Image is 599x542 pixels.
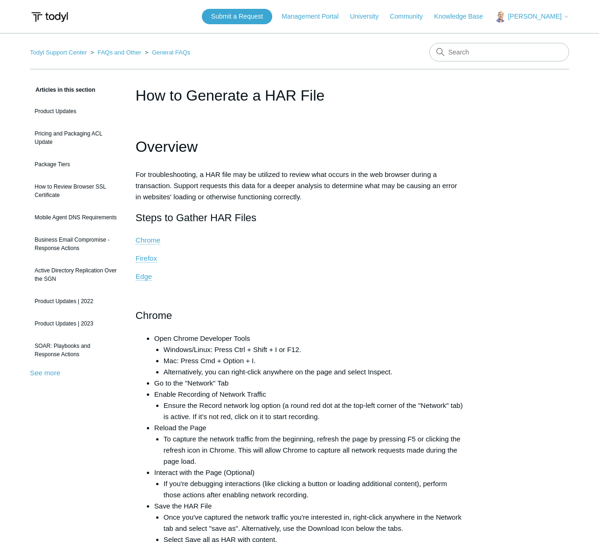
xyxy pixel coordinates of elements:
a: Mobile Agent DNS Requirements [30,209,122,226]
a: Active Directory Replication Over the SGN [30,262,122,288]
li: Alternatively, you can right-click anywhere on the page and select Inspect. [164,366,463,378]
li: Mac: Press Cmd + Option + I. [164,355,463,366]
li: Once you've captured the network traffic you're interested in, right-click anywhere in the Networ... [164,512,463,534]
a: Product Updates [30,102,122,120]
li: Windows/Linux: Press Ctrl + Shift + I or F12. [164,344,463,355]
li: Open Chrome Developer Tools [154,333,463,378]
a: Knowledge Base [434,12,492,21]
button: [PERSON_NAME] [495,11,569,23]
li: Enable Recording of Network Traffic [154,389,463,422]
a: See more [30,369,60,377]
a: Product Updates | 2022 [30,292,122,310]
li: Ensure the Record network log option (a round red dot at the top-left corner of the "Network" tab... [164,400,463,422]
span: [PERSON_NAME] [508,13,562,20]
a: FAQs and Other [97,49,141,56]
a: Community [390,12,432,21]
li: If you're debugging interactions (like clicking a button or loading additional content), perform ... [164,478,463,501]
a: Management Portal [282,12,348,21]
a: Product Updates | 2023 [30,315,122,332]
li: Reload the Page [154,422,463,467]
span: Articles in this section [30,87,95,93]
h2: Steps to Gather HAR Files [136,210,463,226]
a: SOAR: Playbooks and Response Actions [30,337,122,363]
h1: Overview [136,135,463,159]
h1: How to Generate a HAR File [136,84,463,107]
li: To capture the network traffic from the beginning, refresh the page by pressing F5 or clicking th... [164,434,463,467]
li: FAQs and Other [89,49,143,56]
li: Go to the "Network" Tab [154,378,463,389]
a: Firefox [136,254,157,263]
a: Pricing and Packaging ACL Update [30,125,122,151]
a: Submit a Request [202,9,272,24]
a: General FAQs [152,49,190,56]
li: Todyl Support Center [30,49,89,56]
a: University [350,12,388,21]
img: Todyl Support Center Help Center home page [30,8,69,26]
li: General FAQs [143,49,191,56]
li: Interact with the Page (Optional) [154,467,463,501]
a: Chrome [136,236,160,244]
a: How to Review Browser SSL Certificate [30,178,122,204]
a: Todyl Support Center [30,49,87,56]
p: For troubleshooting, a HAR file may be utilized to review what occurs in the web browser during a... [136,169,463,203]
a: Package Tiers [30,156,122,173]
a: Business Email Compromise - Response Actions [30,231,122,257]
input: Search [429,43,569,61]
a: Edge [136,272,152,281]
h2: Chrome [136,307,463,324]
